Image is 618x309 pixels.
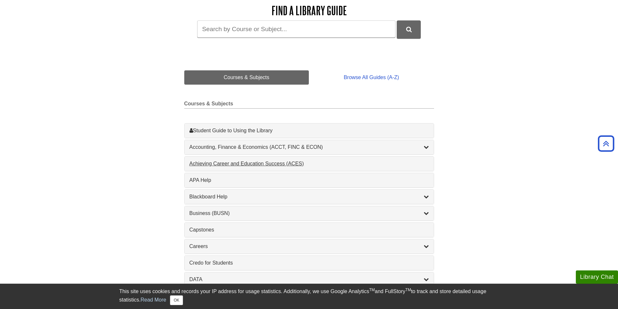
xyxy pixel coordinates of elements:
[189,127,429,135] a: Student Guide to Using the Library
[119,288,499,305] div: This site uses cookies and records your IP address for usage statistics. Additionally, we use Goo...
[140,297,166,303] a: Read More
[189,160,429,168] a: Achieving Career and Education Success (ACES)
[189,209,429,217] a: Business (BUSN)
[576,270,618,284] button: Library Chat
[189,259,429,267] a: Credo for Students
[170,295,183,305] button: Close
[189,226,429,234] a: Capstones
[189,243,429,250] a: Careers
[397,20,421,38] button: DU Library Guides Search
[406,27,412,32] i: Search Library Guides
[309,70,434,85] a: Browse All Guides (A-Z)
[184,4,434,17] h2: Find a Library Guide
[596,139,616,148] a: Back to Top
[369,288,375,292] sup: TM
[406,288,411,292] sup: TM
[189,176,429,184] a: APA Help
[189,143,429,151] a: Accounting, Finance & Economics (ACCT, FINC & ECON)
[184,101,434,109] h2: Courses & Subjects
[189,193,429,201] a: Blackboard Help
[189,276,429,283] a: DATA
[197,20,395,38] input: Search by Course or Subject...
[184,70,309,85] a: Courses & Subjects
